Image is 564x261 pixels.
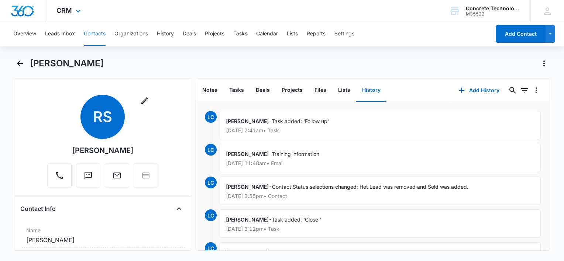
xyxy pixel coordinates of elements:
[530,84,542,96] button: Overflow Menu
[451,81,507,99] button: Add History
[45,22,75,46] button: Leads Inbox
[226,161,534,166] p: [DATE] 11:48am • Email
[47,163,72,188] button: Call
[334,22,354,46] button: Settings
[84,22,106,46] button: Contacts
[226,226,534,232] p: [DATE] 3:12pm • Task
[223,79,250,102] button: Tasks
[30,58,104,69] h1: [PERSON_NAME]
[114,22,148,46] button: Organizations
[205,242,217,254] span: LC
[256,22,278,46] button: Calendar
[519,84,530,96] button: Filters
[272,216,321,223] span: Task added: 'Close '
[272,151,319,157] span: Training information
[20,204,56,213] h4: Contact Info
[26,236,179,244] dd: [PERSON_NAME]
[157,22,174,46] button: History
[76,163,100,188] button: Text
[466,6,520,11] div: account name
[14,58,25,69] button: Back
[356,79,386,102] button: History
[20,223,185,248] div: Name[PERSON_NAME]
[307,22,326,46] button: Reports
[466,11,520,17] div: account id
[220,177,541,205] div: -
[309,79,332,102] button: Files
[250,79,276,102] button: Deals
[205,22,224,46] button: Projects
[47,175,72,181] a: Call
[226,184,269,190] span: [PERSON_NAME]
[183,22,196,46] button: Deals
[226,151,269,157] span: [PERSON_NAME]
[220,144,541,172] div: -
[76,175,100,181] a: Text
[196,79,223,102] button: Notes
[233,22,247,46] button: Tasks
[496,25,546,43] button: Add Contact
[226,249,269,255] span: [PERSON_NAME]
[226,194,534,199] p: [DATE] 3:55pm • Contact
[205,177,217,188] span: LC
[56,7,72,14] span: CRM
[287,22,298,46] button: Lists
[507,84,519,96] button: Search...
[105,163,129,188] button: Email
[538,58,550,69] button: Actions
[226,216,269,223] span: [PERSON_NAME]
[220,111,541,139] div: -
[226,128,534,133] p: [DATE] 7:41am • Task
[276,79,309,102] button: Projects
[205,209,217,221] span: LC
[220,209,541,238] div: -
[205,111,217,123] span: LC
[272,184,468,190] span: Contact Status selections changed; Hot Lead was removed and Sold was added.
[26,226,179,234] label: Name
[13,22,36,46] button: Overview
[173,203,185,215] button: Close
[332,79,356,102] button: Lists
[226,118,269,124] span: [PERSON_NAME]
[205,144,217,156] span: LC
[272,118,329,124] span: Task added: 'Follow up'
[72,145,134,156] div: [PERSON_NAME]
[80,95,125,139] span: RS
[105,175,129,181] a: Email
[272,249,382,255] span: He called back he was maintence director for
